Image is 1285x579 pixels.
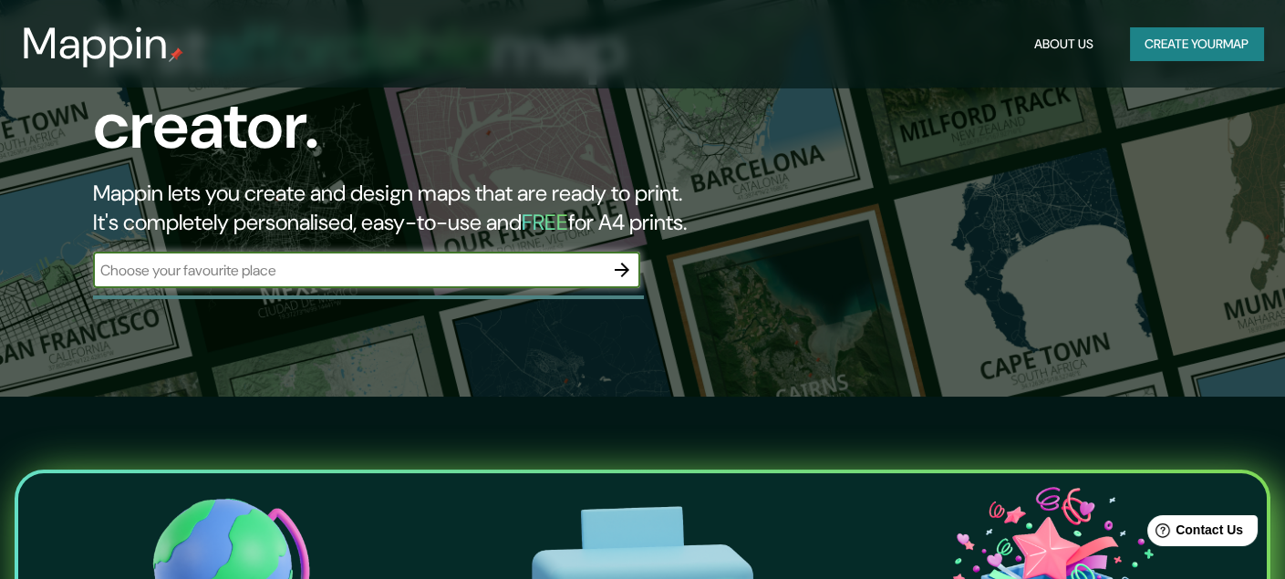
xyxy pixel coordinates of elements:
button: Create yourmap [1130,27,1263,61]
h3: Mappin [22,18,169,69]
h5: FREE [522,208,568,236]
img: mappin-pin [169,47,183,62]
button: About Us [1027,27,1101,61]
h2: Mappin lets you create and design maps that are ready to print. It's completely personalised, eas... [93,179,736,237]
input: Choose your favourite place [93,260,604,281]
iframe: Help widget launcher [1123,508,1265,559]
